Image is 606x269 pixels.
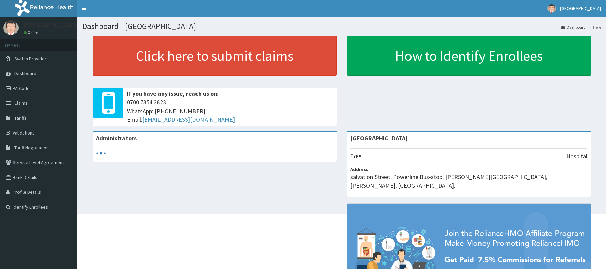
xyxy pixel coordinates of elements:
a: [EMAIL_ADDRESS][DOMAIN_NAME] [142,116,235,123]
h1: Dashboard - [GEOGRAPHIC_DATA] [82,22,601,31]
b: If you have any issue, reach us on: [127,90,219,97]
span: 0700 7354 2623 WhatsApp: [PHONE_NUMBER] Email: [127,98,333,124]
img: User Image [547,4,556,13]
span: Claims [14,100,28,106]
a: Dashboard [561,24,586,30]
p: Hospital [566,152,587,161]
p: [GEOGRAPHIC_DATA] [24,22,79,28]
svg: audio-loading [96,148,106,158]
p: salvation Street, Powerline Bus-stop, [PERSON_NAME][GEOGRAPHIC_DATA], [PERSON_NAME], [GEOGRAPHIC_... [350,173,588,190]
img: User Image [3,20,19,35]
span: [GEOGRAPHIC_DATA] [560,5,601,11]
b: Type [350,152,361,158]
span: Tariff Negotiation [14,145,49,151]
li: Here [586,24,601,30]
a: Click here to submit claims [93,36,337,76]
a: How to Identify Enrollees [347,36,591,76]
strong: [GEOGRAPHIC_DATA] [350,134,408,142]
b: Administrators [96,134,137,142]
a: Online [24,30,40,35]
span: Switch Providers [14,56,49,62]
span: Tariffs [14,115,27,121]
b: Address [350,166,368,172]
span: Dashboard [14,70,36,77]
